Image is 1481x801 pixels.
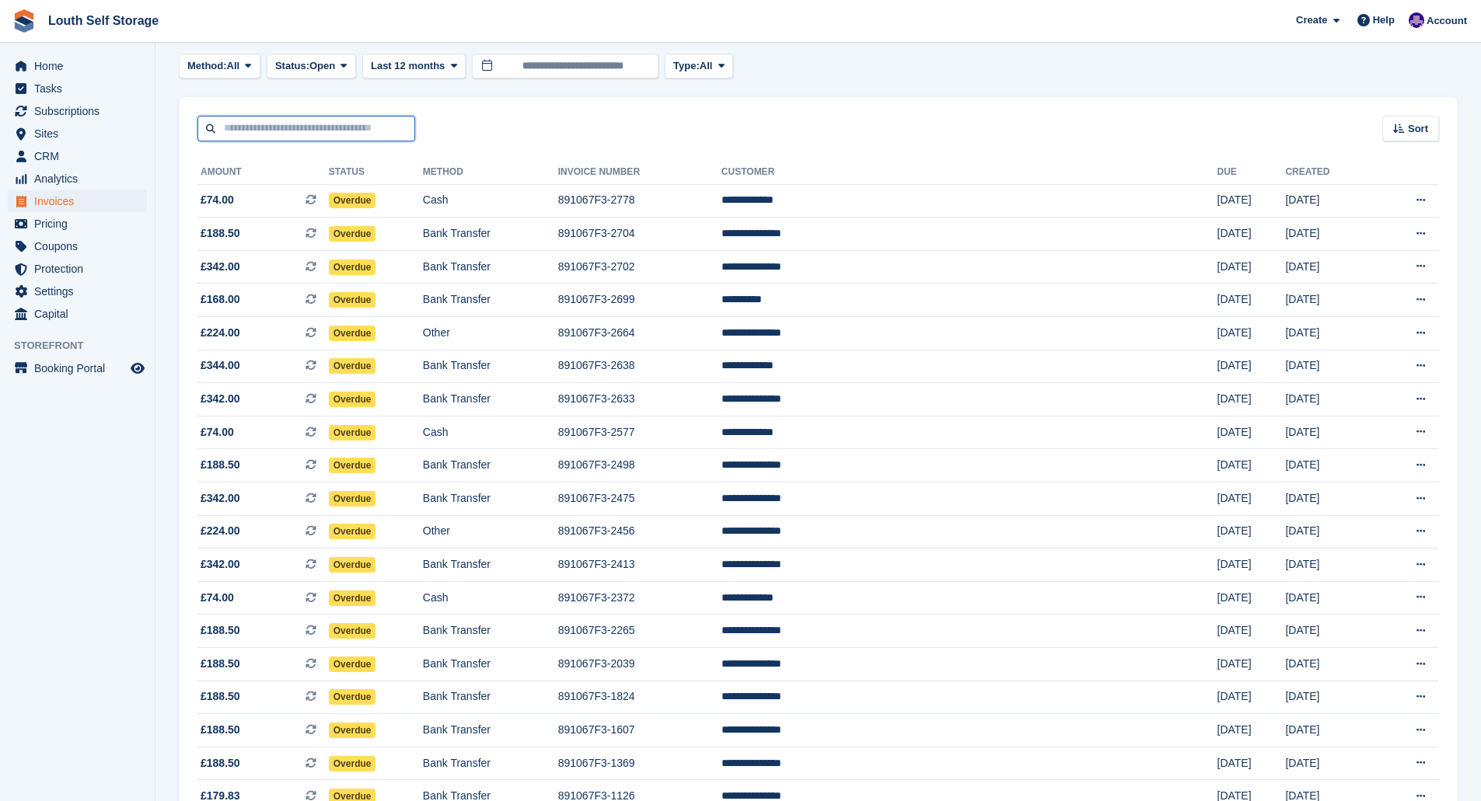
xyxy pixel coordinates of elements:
td: [DATE] [1217,581,1286,615]
span: Overdue [329,392,376,407]
td: Bank Transfer [423,383,558,416]
span: £74.00 [201,590,234,606]
td: [DATE] [1285,482,1374,516]
td: [DATE] [1217,648,1286,681]
td: Bank Transfer [423,615,558,648]
td: [DATE] [1285,184,1374,218]
span: Storefront [14,338,155,353]
th: Amount [197,160,329,185]
a: menu [8,145,147,167]
a: menu [8,78,147,99]
span: Invoices [34,190,127,212]
span: £188.50 [201,457,240,473]
td: Cash [423,581,558,615]
td: Cash [423,416,558,449]
span: £188.50 [201,225,240,242]
td: [DATE] [1285,416,1374,449]
td: [DATE] [1285,449,1374,482]
span: Home [34,55,127,77]
span: Overdue [329,557,376,573]
td: 891067F3-2498 [558,449,721,482]
a: Preview store [128,359,147,378]
span: £344.00 [201,357,240,374]
span: £188.50 [201,656,240,672]
span: Tasks [34,78,127,99]
span: Overdue [329,326,376,341]
span: £188.50 [201,755,240,771]
td: 891067F3-1607 [558,714,721,747]
td: 891067F3-2778 [558,184,721,218]
td: Other [423,515,558,549]
span: Overdue [329,425,376,441]
td: [DATE] [1217,383,1286,416]
span: Settings [34,280,127,302]
span: Booking Portal [34,357,127,379]
td: [DATE] [1217,250,1286,284]
td: 891067F3-2413 [558,549,721,582]
td: [DATE] [1285,615,1374,648]
td: [DATE] [1217,515,1286,549]
span: Help [1373,12,1395,28]
td: 891067F3-2664 [558,317,721,350]
td: [DATE] [1217,449,1286,482]
td: Bank Transfer [423,250,558,284]
span: Protection [34,258,127,280]
td: Bank Transfer [423,549,558,582]
td: [DATE] [1217,615,1286,648]
td: Bank Transfer [423,350,558,383]
span: Type: [673,58,700,74]
span: Pricing [34,213,127,235]
th: Customer [721,160,1217,185]
span: Capital [34,303,127,325]
button: Method: All [179,54,260,79]
span: Overdue [329,259,376,275]
span: Overdue [329,656,376,672]
span: Sort [1408,121,1428,137]
button: Status: Open [267,54,356,79]
td: [DATE] [1285,284,1374,317]
td: [DATE] [1285,250,1374,284]
span: Overdue [329,524,376,539]
td: [DATE] [1217,184,1286,218]
button: Last 12 months [362,54,466,79]
span: Account [1427,13,1467,29]
a: menu [8,100,147,122]
button: Type: All [665,54,733,79]
a: Louth Self Storage [42,8,165,33]
span: Method: [187,58,227,74]
td: [DATE] [1285,515,1374,549]
span: Overdue [329,458,376,473]
td: Bank Transfer [423,482,558,516]
span: CRM [34,145,127,167]
span: Overdue [329,358,376,374]
td: [DATE] [1217,218,1286,251]
td: Bank Transfer [423,714,558,747]
span: £342.00 [201,259,240,275]
span: Overdue [329,491,376,507]
img: stora-icon-8386f47178a22dfd0bd8f6a31ec36ba5ce8667c1dd55bd0f319d3a0aa187defe.svg [12,9,36,33]
span: Overdue [329,756,376,771]
a: menu [8,168,147,190]
span: Open [309,58,335,74]
td: 891067F3-2039 [558,648,721,681]
span: Coupons [34,235,127,257]
td: [DATE] [1217,416,1286,449]
a: menu [8,258,147,280]
td: [DATE] [1217,549,1286,582]
span: Subscriptions [34,100,127,122]
th: Method [423,160,558,185]
td: Cash [423,184,558,218]
span: Overdue [329,292,376,308]
a: menu [8,235,147,257]
span: £342.00 [201,391,240,407]
td: Other [423,317,558,350]
span: £188.50 [201,622,240,639]
td: [DATE] [1217,747,1286,780]
span: £74.00 [201,192,234,208]
span: Overdue [329,623,376,639]
td: [DATE] [1285,648,1374,681]
td: 891067F3-2699 [558,284,721,317]
span: All [700,58,713,74]
img: Matthew Frith [1409,12,1424,28]
span: £74.00 [201,424,234,441]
